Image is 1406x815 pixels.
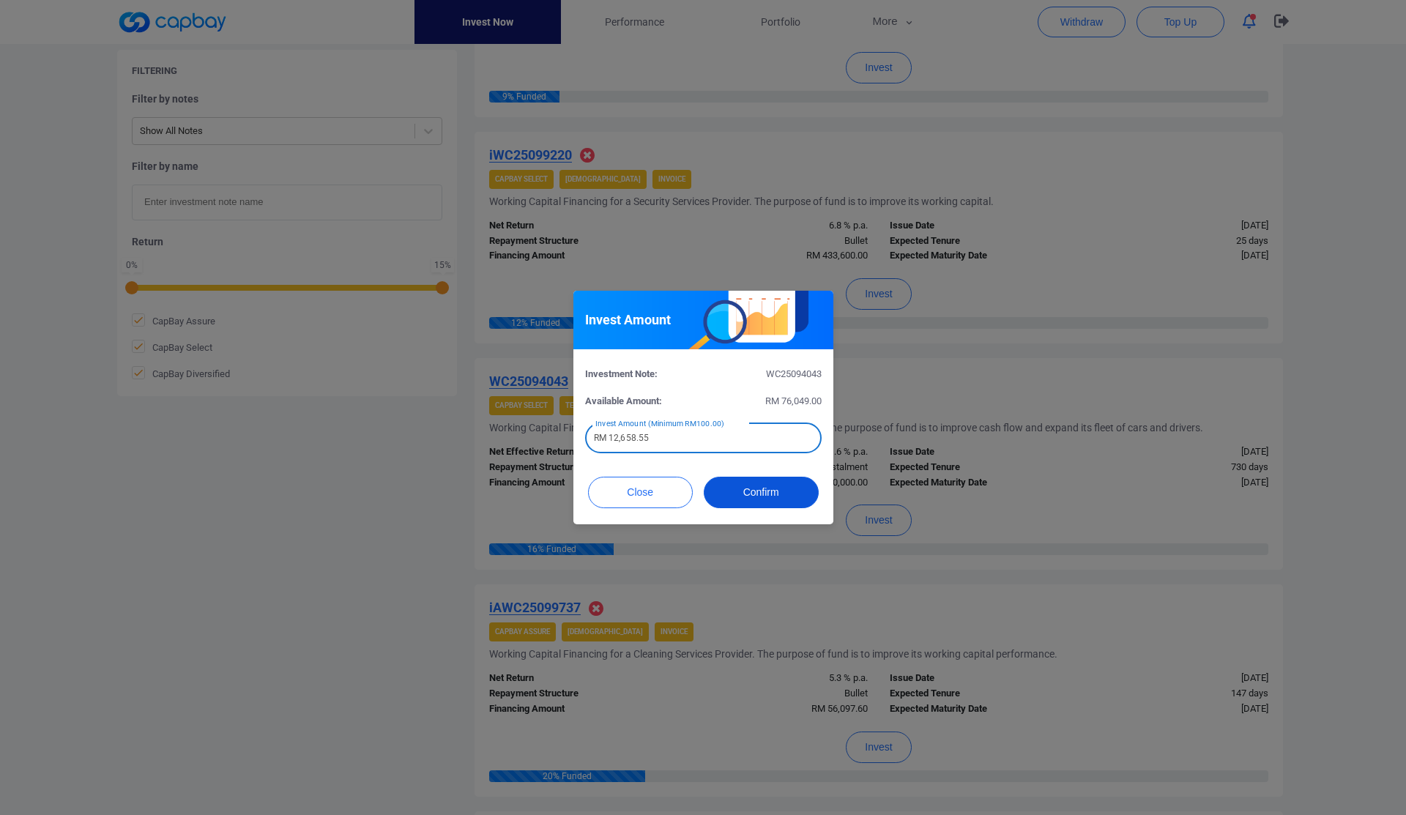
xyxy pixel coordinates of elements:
label: Invest Amount (Minimum RM100.00) [595,418,724,429]
h5: Invest Amount [585,311,671,329]
div: WC25094043 [703,367,833,382]
div: Available Amount: [574,394,704,409]
span: RM 76,049.00 [765,395,822,406]
button: Close [588,477,693,508]
div: Investment Note: [574,367,704,382]
button: Confirm [704,477,819,508]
